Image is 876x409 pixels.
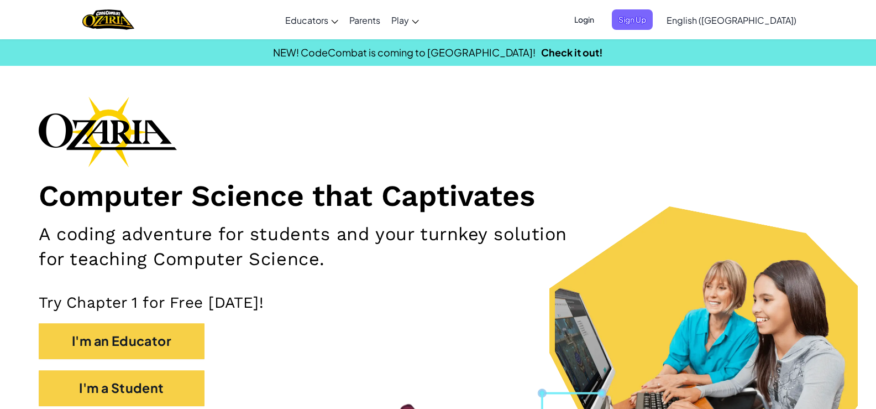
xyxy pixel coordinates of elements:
[661,5,802,35] a: English ([GEOGRAPHIC_DATA])
[39,323,204,359] button: I'm an Educator
[273,46,536,59] span: NEW! CodeCombat is coming to [GEOGRAPHIC_DATA]!
[386,5,424,35] a: Play
[612,9,653,30] button: Sign Up
[280,5,344,35] a: Educators
[541,46,603,59] a: Check it out!
[667,14,796,26] span: English ([GEOGRAPHIC_DATA])
[391,14,409,26] span: Play
[39,293,837,313] p: Try Chapter 1 for Free [DATE]!
[39,178,837,214] h1: Computer Science that Captivates
[285,14,328,26] span: Educators
[39,222,574,271] h2: A coding adventure for students and your turnkey solution for teaching Computer Science.
[82,8,134,31] img: Home
[39,96,177,167] img: Ozaria branding logo
[82,8,134,31] a: Ozaria by CodeCombat logo
[39,370,204,406] button: I'm a Student
[568,9,601,30] button: Login
[344,5,386,35] a: Parents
